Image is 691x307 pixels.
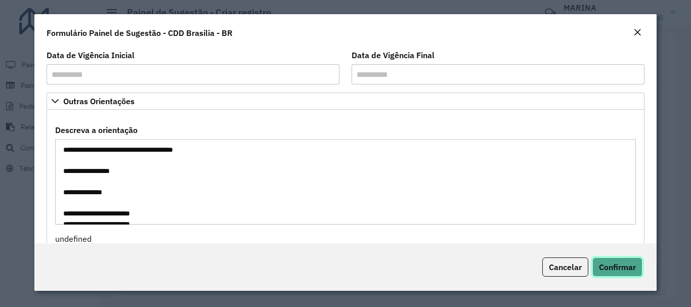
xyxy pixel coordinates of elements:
[47,110,644,250] div: Outras Orientações
[47,27,233,39] h4: Formulário Painel de Sugestão - CDD Brasilia - BR
[47,93,644,110] a: Outras Orientações
[633,28,641,36] em: Fechar
[352,49,435,61] label: Data de Vigência Final
[542,257,588,277] button: Cancelar
[599,262,636,272] span: Confirmar
[63,97,135,105] span: Outras Orientações
[592,257,642,277] button: Confirmar
[55,234,92,244] span: undefined
[55,124,138,136] label: Descreva a orientação
[630,26,644,39] button: Close
[549,262,582,272] span: Cancelar
[47,49,135,61] label: Data de Vigência Inicial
